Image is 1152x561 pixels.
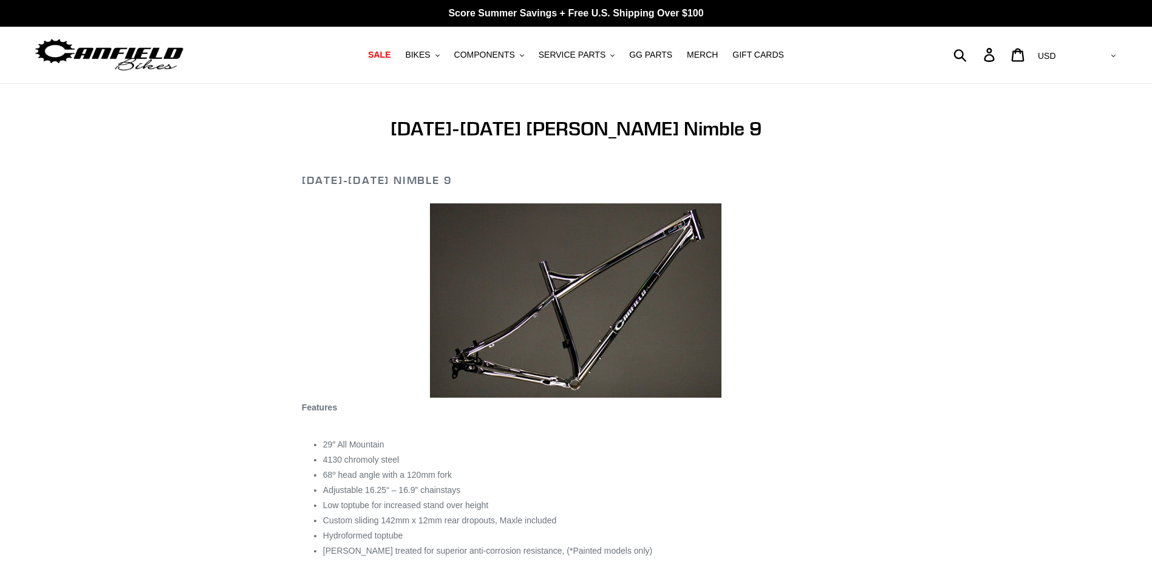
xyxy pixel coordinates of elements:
[448,47,530,63] button: COMPONENTS
[623,47,678,63] a: GG PARTS
[732,50,784,60] span: GIFT CARDS
[302,117,850,140] h1: [DATE]-[DATE] [PERSON_NAME] Nimble 9
[302,174,850,187] h2: [DATE]-[DATE] Nimble 9
[533,47,621,63] button: SERVICE PARTS
[399,47,445,63] button: BIKES
[302,403,337,412] strong: Features
[726,47,790,63] a: GIFT CARDS
[960,41,991,68] input: Search
[454,50,515,60] span: COMPONENTS
[629,50,672,60] span: GG PARTS
[362,47,397,63] a: SALE
[33,36,185,74] img: Canfield Bikes
[405,50,430,60] span: BIKES
[323,499,850,512] li: Low toptube for increased stand over height
[368,50,390,60] span: SALE
[323,469,850,481] li: 68º head angle with a 120mm fork
[323,529,850,542] li: Hydroformed toptube
[323,454,850,466] li: 4130 chromoly steel
[539,50,605,60] span: SERVICE PARTS
[323,484,850,497] li: Adjustable 16.25“ – 16.9” chainstays
[323,545,850,557] li: [PERSON_NAME] treated for superior anti-corrosion resistance, (*Painted models only)
[323,438,850,451] li: 29″ All Mountain
[323,514,850,527] li: Custom sliding 142mm x 12mm rear dropouts, Maxle included
[687,50,718,60] span: MERCH
[681,47,724,63] a: MERCH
